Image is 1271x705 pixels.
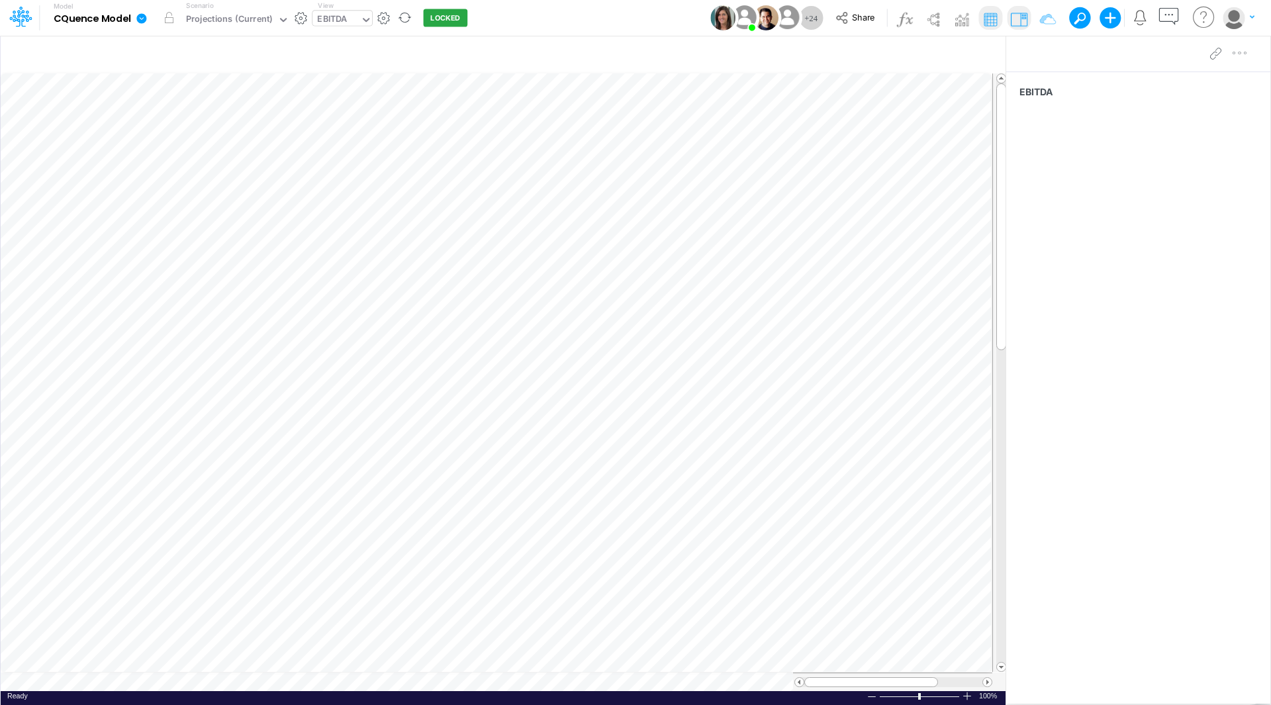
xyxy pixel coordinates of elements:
[1133,10,1148,25] a: Notifications
[54,13,131,25] b: CQuence Model
[804,14,818,23] span: + 24
[962,691,972,701] div: Zoom In
[918,693,921,700] div: Zoom
[852,12,874,22] span: Share
[12,42,718,69] input: Type a title here
[317,13,347,28] div: EBITDA
[753,5,778,30] img: User Image Icon
[730,3,759,32] img: User Image Icon
[186,13,273,28] div: Projections (Current)
[710,5,735,30] img: User Image Icon
[979,691,999,701] div: Zoom level
[318,1,333,11] label: View
[879,691,962,701] div: Zoom
[54,3,73,11] label: Model
[979,691,999,701] span: 100%
[424,9,468,27] button: LOCKED
[1019,85,1262,99] span: EBITDA
[867,692,877,702] div: Zoom Out
[773,3,802,32] img: User Image Icon
[7,692,28,700] span: Ready
[7,691,28,701] div: In Ready mode
[186,1,213,11] label: Scenario
[829,8,884,28] button: Share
